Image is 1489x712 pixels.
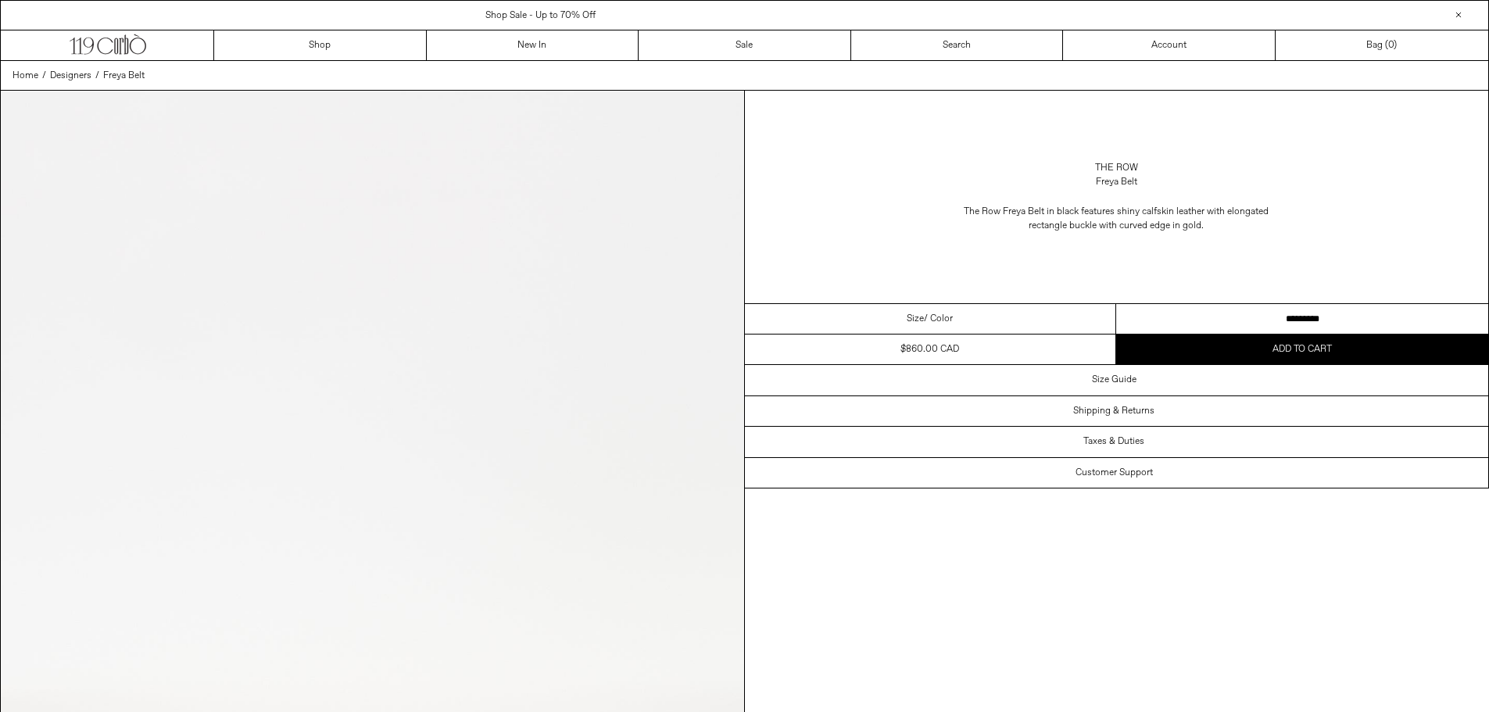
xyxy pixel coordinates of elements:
span: 0 [1388,39,1394,52]
span: Size [907,312,924,326]
a: Freya Belt [103,69,145,83]
button: Add to cart [1116,335,1488,364]
span: / [42,69,46,83]
span: Freya Belt [103,70,145,82]
a: The Row [1095,161,1138,175]
h3: Customer Support [1076,467,1153,478]
a: Shop Sale - Up to 70% Off [485,9,596,22]
span: The Row Freya Belt in black features shiny calfskin leather with elongated rectangle buckle with ... [960,205,1272,233]
div: $860.00 CAD [900,342,959,356]
span: Home [13,70,38,82]
h3: Size Guide [1092,374,1136,385]
a: Home [13,69,38,83]
span: Designers [50,70,91,82]
span: Add to cart [1272,343,1332,356]
h3: Taxes & Duties [1083,436,1144,447]
span: ) [1388,38,1397,52]
a: New In [427,30,639,60]
a: Account [1063,30,1276,60]
span: / [95,69,99,83]
a: Bag () [1276,30,1488,60]
a: Designers [50,69,91,83]
a: Search [851,30,1064,60]
span: / Color [924,312,953,326]
a: Sale [639,30,851,60]
a: Shop [214,30,427,60]
h3: Shipping & Returns [1073,406,1154,417]
div: Freya Belt [1096,175,1137,189]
